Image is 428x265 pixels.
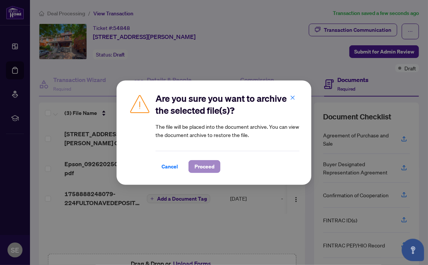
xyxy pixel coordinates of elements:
span: close [290,95,295,100]
img: Caution Icon [129,92,151,115]
h2: Are you sure you want to archive the selected file(s)? [156,92,299,116]
button: Proceed [189,160,220,173]
button: Cancel [156,160,184,173]
span: Proceed [195,161,214,173]
button: Open asap [402,239,424,261]
article: The file will be placed into the document archive. You can view the document archive to restore t... [156,122,299,139]
span: Cancel [162,161,178,173]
